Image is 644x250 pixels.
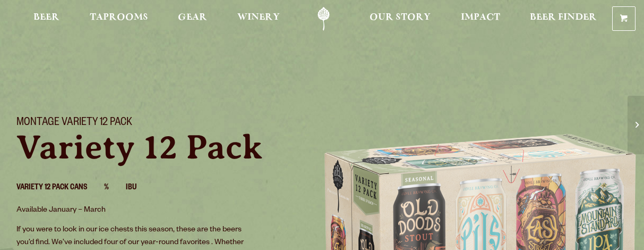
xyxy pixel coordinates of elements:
a: Odell Home [304,7,344,31]
a: Beer Finder [523,7,604,31]
a: Gear [171,7,214,31]
span: Beer [33,13,59,22]
p: Variety 12 Pack [16,130,310,164]
a: Our Story [363,7,437,31]
li: % [104,181,126,195]
a: Taprooms [83,7,155,31]
a: Impact [454,7,507,31]
a: Beer [27,7,66,31]
span: Our Story [370,13,431,22]
li: Variety 12 Pack Cans [16,181,104,195]
span: Gear [178,13,207,22]
p: Available January – March [16,204,251,217]
a: Winery [230,7,287,31]
li: IBU [126,181,153,195]
span: Impact [461,13,500,22]
span: Beer Finder [530,13,597,22]
span: Winery [237,13,280,22]
h1: Montage Variety 12 Pack [16,116,310,130]
span: Taprooms [90,13,148,22]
